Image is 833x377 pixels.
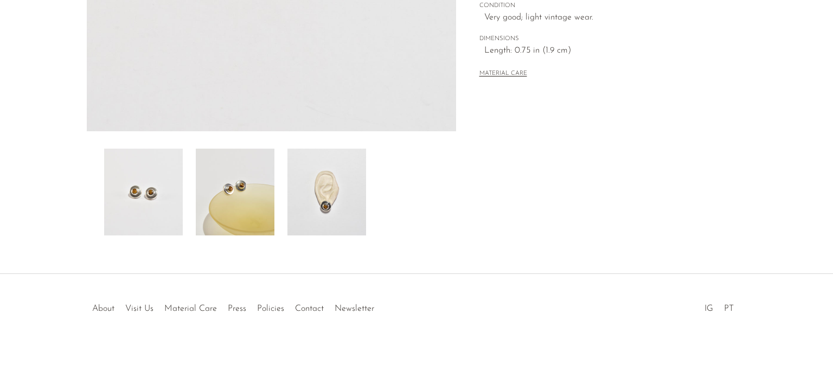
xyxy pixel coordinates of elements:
[104,149,183,235] img: Round Tiger's Eye Earrings
[484,11,723,25] span: Very good; light vintage wear.
[479,1,723,11] span: CONDITION
[196,149,274,235] img: Round Tiger's Eye Earrings
[228,304,246,313] a: Press
[125,304,153,313] a: Visit Us
[287,149,366,235] img: Round Tiger's Eye Earrings
[87,296,380,316] ul: Quick links
[704,304,713,313] a: IG
[484,44,723,58] span: Length: 0.75 in (1.9 cm)
[699,296,739,316] ul: Social Medias
[295,304,324,313] a: Contact
[479,70,527,78] button: MATERIAL CARE
[92,304,114,313] a: About
[257,304,284,313] a: Policies
[164,304,217,313] a: Material Care
[479,34,723,44] span: DIMENSIONS
[724,304,734,313] a: PT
